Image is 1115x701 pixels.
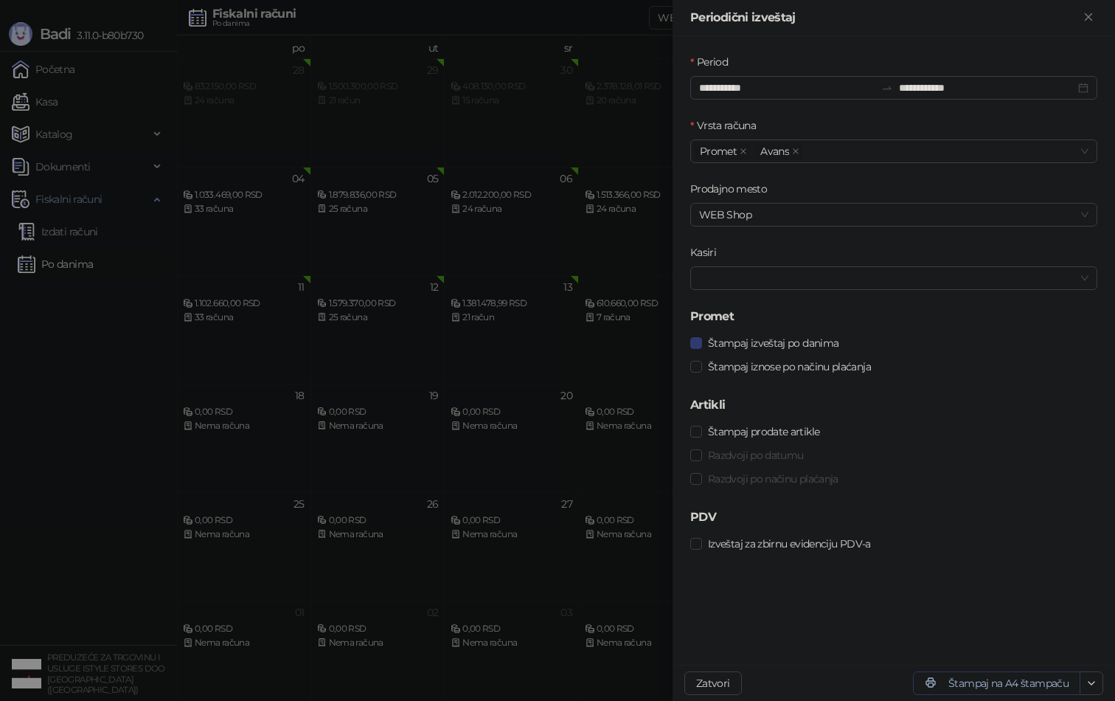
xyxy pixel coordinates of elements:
[690,117,765,134] label: Vrsta računa
[690,508,1097,526] h5: PDV
[740,148,747,155] span: close
[702,359,877,375] span: Štampaj iznose po načinu plaćanja
[702,447,809,463] span: Razdvoji po datumu
[690,396,1097,414] h5: Artikli
[881,82,893,94] span: to
[700,143,737,159] span: Promet
[760,143,789,159] span: Avans
[690,244,726,260] label: Kasiri
[690,54,737,70] label: Period
[690,308,1097,325] h5: Promet
[792,148,799,155] span: close
[702,536,877,552] span: Izveštaj za zbirnu evidenciju PDV-a
[690,181,776,197] label: Prodajno mesto
[1080,9,1097,27] button: Zatvori
[702,471,844,487] span: Razdvoji po načinu plaćanja
[881,82,893,94] span: swap-right
[702,335,844,351] span: Štampaj izveštaj po danima
[913,671,1080,695] button: Štampaj na A4 štampaču
[699,204,1088,226] span: WEB Shop
[699,80,875,96] input: Period
[690,9,1080,27] div: Periodični izveštaj
[684,671,742,695] button: Zatvori
[702,424,825,440] span: Štampaj prodate artikle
